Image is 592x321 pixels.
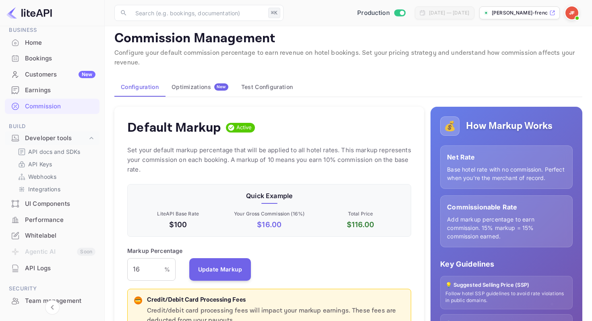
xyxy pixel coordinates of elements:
div: Customers [25,70,95,79]
p: $ 16.00 [225,219,313,230]
div: Developer tools [25,134,87,143]
p: [PERSON_NAME]-french-ziapz.nuite... [492,9,548,17]
div: Integrations [14,183,96,195]
span: New [214,84,228,89]
a: CustomersNew [5,67,99,82]
a: Earnings [5,83,99,97]
div: API Logs [5,261,99,276]
a: Commission [5,99,99,114]
a: API Keys [18,160,93,168]
h4: Default Markup [127,120,221,136]
div: UI Components [5,196,99,212]
p: Integrations [28,185,60,193]
div: Webhooks [14,171,96,182]
div: API Logs [25,264,95,273]
p: Your Gross Commission ( 16 %) [225,210,313,217]
div: Team management [5,293,99,309]
span: Build [5,122,99,131]
span: Active [233,124,255,132]
p: Webhooks [28,172,56,181]
p: Net Rate [447,152,566,162]
p: 💡 Suggested Selling Price (SSP) [445,281,567,289]
a: Performance [5,212,99,227]
button: Test Configuration [235,77,299,97]
p: API docs and SDKs [28,147,81,156]
div: Earnings [25,86,95,95]
div: Home [25,38,95,48]
div: UI Components [25,199,95,209]
div: [DATE] — [DATE] [429,9,469,17]
span: Security [5,284,99,293]
div: Performance [25,215,95,225]
a: API Logs [5,261,99,275]
a: UI Components [5,196,99,211]
div: Commission [5,99,99,114]
p: Commission Management [114,31,582,47]
div: Earnings [5,83,99,98]
a: Team management [5,293,99,308]
p: % [164,265,170,273]
button: Collapse navigation [45,300,60,315]
div: Optimizations [172,83,228,91]
div: Bookings [25,54,95,63]
div: Performance [5,212,99,228]
div: Whitelabel [25,231,95,240]
input: 0 [127,258,164,281]
p: Add markup percentage to earn commission. 15% markup = 15% commission earned. [447,215,566,240]
div: Developer tools [5,131,99,145]
img: LiteAPI logo [6,6,52,19]
p: Set your default markup percentage that will be applied to all hotel rates. This markup represent... [127,145,411,174]
div: Commission [25,102,95,111]
div: Home [5,35,99,51]
span: Business [5,26,99,35]
p: Commissionable Rate [447,202,566,212]
a: Webhooks [18,172,93,181]
div: API docs and SDKs [14,146,96,157]
p: Follow hotel SSP guidelines to avoid rate violations in public domains. [445,290,567,304]
button: Update Markup [189,258,251,281]
p: LiteAPI Base Rate [134,210,222,217]
p: $100 [134,219,222,230]
p: Key Guidelines [440,259,573,269]
div: API Keys [14,158,96,170]
div: Team management [25,296,95,306]
a: Whitelabel [5,228,99,243]
div: Switch to Sandbox mode [354,8,408,18]
p: 💰 [444,119,456,133]
p: 💳 [135,297,141,304]
p: Total Price [317,210,404,217]
a: Bookings [5,51,99,66]
p: Credit/Debit Card Processing Fees [147,296,404,305]
h5: How Markup Works [466,120,553,133]
p: $ 116.00 [317,219,404,230]
p: Markup Percentage [127,246,183,255]
a: API docs and SDKs [18,147,93,156]
p: Base hotel rate with no commission. Perfect when you're the merchant of record. [447,165,566,182]
p: API Keys [28,160,52,168]
p: Configure your default commission percentage to earn revenue on hotel bookings. Set your pricing ... [114,48,582,68]
span: Production [357,8,390,18]
p: Quick Example [134,191,404,201]
div: New [79,71,95,78]
a: Home [5,35,99,50]
button: Configuration [114,77,165,97]
input: Search (e.g. bookings, documentation) [130,5,265,21]
img: Jon French [565,6,578,19]
a: Integrations [18,185,93,193]
div: ⌘K [268,8,280,18]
